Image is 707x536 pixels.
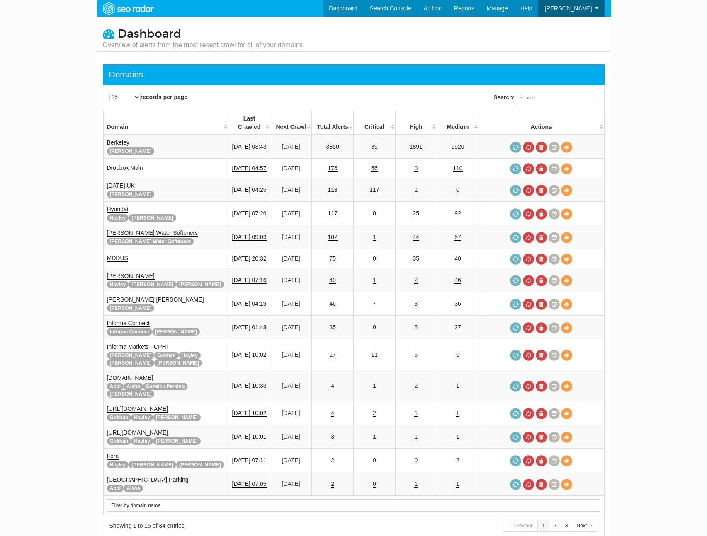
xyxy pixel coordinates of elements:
[153,414,201,421] span: [PERSON_NAME]
[103,111,228,135] th: Domain: activate to sort column ascending
[510,299,521,310] a: Request a crawl
[523,432,534,443] a: Cancel in-progress audit
[561,408,572,419] a: View Domain Overview
[414,300,418,307] a: 3
[510,408,521,419] a: Request a crawl
[107,147,155,155] span: [PERSON_NAME]
[107,191,155,198] span: [PERSON_NAME]
[510,232,521,243] a: Request a crawl
[414,165,418,172] a: 0
[373,433,376,440] a: 1
[536,185,547,196] a: Delete most recent audit
[270,225,312,249] td: [DATE]
[270,316,312,339] td: [DATE]
[232,277,267,284] a: [DATE] 07:16
[537,520,549,532] a: 1
[536,322,547,333] a: Delete most recent audit
[414,382,418,389] a: 2
[410,143,423,150] a: 1891
[549,142,560,153] a: Crawl History
[107,328,152,336] span: Informa Connect
[414,324,418,331] a: 8
[549,163,560,174] a: Crawl History
[107,383,124,390] span: Abbi
[129,281,176,288] span: [PERSON_NAME]
[107,296,204,303] a: [PERSON_NAME] [PERSON_NAME]
[329,351,336,358] a: 17
[107,359,155,367] span: [PERSON_NAME]
[523,479,534,490] a: Cancel in-progress audit
[373,234,376,241] a: 1
[270,370,312,401] td: [DATE]
[523,350,534,361] a: Cancel in-progress audit
[232,324,267,331] a: [DATE] 01:48
[270,292,312,316] td: [DATE]
[536,254,547,265] a: Delete most recent audit
[331,480,334,488] a: 2
[143,383,187,390] span: Gatwick Parking
[331,382,334,389] a: 4
[437,111,479,135] th: Medium: activate to sort column descending
[329,324,336,331] a: 35
[107,164,143,171] a: Dropbox Main
[179,352,201,359] span: Hayley
[503,520,538,532] a: ← Previous
[232,300,267,307] a: [DATE] 04:19
[549,408,560,419] a: Crawl History
[523,408,534,419] a: Cancel in-progress audit
[523,299,534,310] a: Cancel in-progress audit
[131,414,153,421] span: Hayley
[561,381,572,392] a: View Domain Overview
[152,328,200,336] span: [PERSON_NAME]
[154,359,202,367] span: [PERSON_NAME]
[103,28,114,39] i: 
[510,185,521,196] a: Request a crawl
[423,5,442,12] span: Ad hoc
[373,480,376,488] a: 0
[523,185,534,196] a: Cancel in-progress audit
[414,277,418,284] a: 2
[328,234,338,241] a: 102
[549,322,560,333] a: Crawl History
[536,408,547,419] a: Delete most recent audit
[561,232,572,243] a: View Domain Overview
[510,142,521,153] a: Request a crawl
[510,322,521,333] a: Request a crawl
[129,214,176,222] span: [PERSON_NAME]
[329,300,336,307] a: 46
[270,472,312,496] td: [DATE]
[373,324,376,331] a: 0
[561,455,572,466] a: View Domain Overview
[510,163,521,174] a: Request a crawl
[270,268,312,292] td: [DATE]
[523,381,534,392] a: Cancel in-progress audit
[232,457,267,464] a: [DATE] 07:11
[561,432,572,443] a: View Domain Overview
[326,143,339,150] a: 3850
[312,111,354,135] th: Total Alerts: activate to sort column ascending
[549,432,560,443] a: Crawl History
[536,350,547,361] a: Delete most recent audit
[270,339,312,370] td: [DATE]
[371,351,378,358] a: 11
[107,229,198,237] a: [PERSON_NAME] Water Softeners
[536,232,547,243] a: Delete most recent audit
[549,479,560,490] a: Crawl History
[523,275,534,286] a: Cancel in-progress audit
[549,185,560,196] a: Crawl History
[109,93,141,101] select: records per page
[456,457,459,464] a: 2
[353,111,395,135] th: Critical: activate to sort column descending
[510,432,521,443] a: Request a crawl
[107,206,128,213] a: Hyundai
[414,351,418,358] a: 6
[107,485,124,492] span: Abbi
[107,499,600,512] input: Search
[107,437,131,445] span: Gokhan
[328,210,338,217] a: 117
[414,186,418,193] a: 1
[510,479,521,490] a: Request a crawl
[107,304,155,312] span: [PERSON_NAME]
[232,410,267,417] a: [DATE] 10:02
[371,143,378,150] a: 39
